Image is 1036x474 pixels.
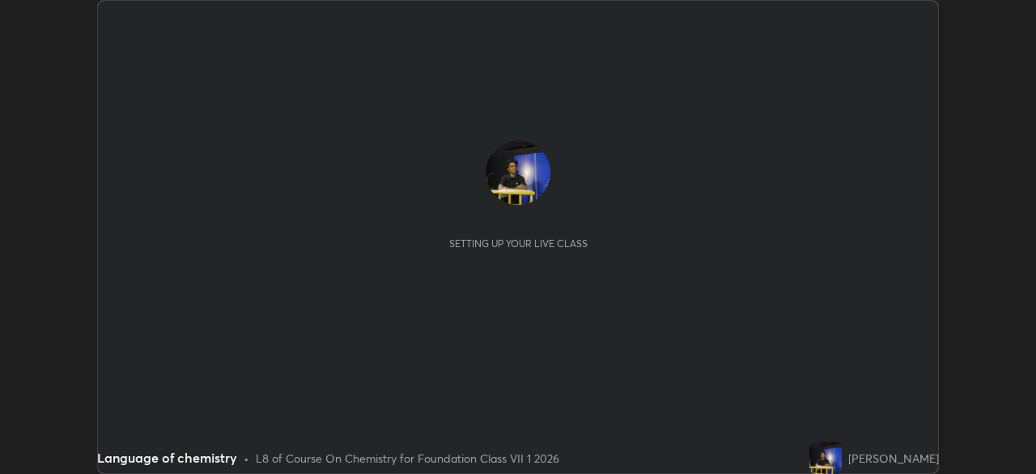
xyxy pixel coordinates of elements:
div: [PERSON_NAME] [848,450,939,467]
img: 0fdc4997ded54af0bee93a25e8fd356b.jpg [809,442,842,474]
div: Setting up your live class [449,237,588,250]
div: • [244,450,249,467]
div: L8 of Course On Chemistry for Foundation Class VII 1 2026 [256,450,559,467]
div: Language of chemistry [97,448,237,468]
img: 0fdc4997ded54af0bee93a25e8fd356b.jpg [486,140,550,205]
